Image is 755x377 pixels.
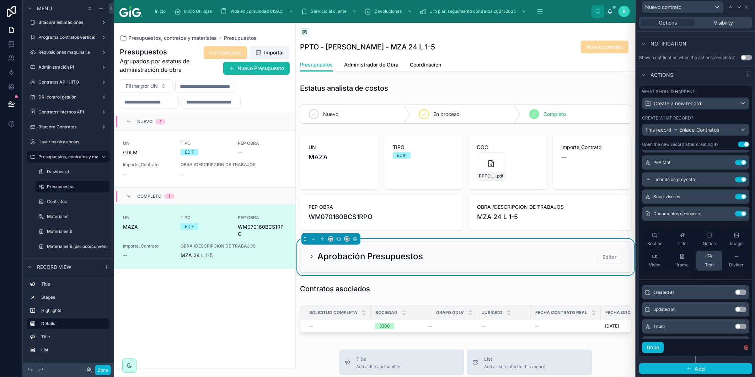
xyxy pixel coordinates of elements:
[137,119,152,124] span: Nuevo
[250,46,290,59] button: Importar
[653,290,674,295] span: created at
[311,9,347,14] span: Servicio al cliente
[642,89,695,95] label: What should happen?
[36,226,109,237] a: Materiales $
[120,34,217,42] a: Presupuestos, contratos y materiales
[123,252,127,259] span: --
[467,350,592,375] button: ListAdd a list related to this record
[41,321,104,326] label: Details
[27,17,109,28] a: Bitácora estimaciones
[223,62,290,75] button: Nuevo Presupuesto
[181,215,230,221] span: TIPO
[36,166,109,177] a: Dashboard
[484,355,545,362] span: List
[653,211,701,217] span: Documentos de soporte
[36,196,109,207] a: Contratos
[642,342,664,353] button: Done
[642,142,718,147] div: Open the new record after creating it?
[38,154,113,160] label: Presupuestos, contratos y materiales
[659,19,677,26] span: Options
[36,211,109,222] a: Materiales
[300,42,435,52] h1: PPTO - [PERSON_NAME] - MZA 24 L 1-5
[41,308,107,313] label: Highlights
[653,194,680,200] span: Supervisores
[238,215,287,221] span: PEP OBRA
[642,124,749,136] button: This recordEnlace_Contratos
[356,355,400,362] span: Title
[137,193,161,199] span: Completo
[669,229,695,249] button: Title
[605,310,657,315] span: Fecha ODC Programa
[730,241,743,246] span: Image
[27,121,109,133] a: Bitácora Contratos
[38,94,98,100] label: DRI control gestión
[27,47,109,58] a: Requisiciones maquinaria
[120,47,196,57] h1: Presupuestos
[27,151,109,163] a: Presupuestos, contratos y materiales
[181,243,287,249] span: OBRA /DESCRIPCION DE TRABAJOS
[119,6,142,17] img: App logo
[123,149,138,156] span: GDLM
[123,243,172,249] span: Importe_Contrato
[36,241,109,252] a: Materiales $ (periodo/convenio)
[181,140,230,146] span: TIPO
[128,34,217,42] span: Presupuestos, contratos y materiales
[27,32,109,43] a: Programa contratos vertical
[37,5,52,12] span: Menu
[375,310,397,315] span: Sociedad
[264,49,284,56] span: Importar
[185,149,194,155] div: EDIF
[344,61,398,68] span: Administrador de Obra
[148,4,591,19] div: scrollable content
[642,115,693,121] label: Create what record?
[650,71,673,79] span: Actions
[38,79,98,85] label: Contratos API-HITO
[47,214,108,219] label: Materiales
[642,251,668,271] button: Video
[123,215,172,221] span: UN
[114,130,295,187] a: UNGDLMTIPOEDIFPEP OBRA--Importe_Contrato--OBRA /DESCRIPCION DE TRABAJOS--
[653,177,695,182] span: Lider de de proyecto
[675,262,689,268] span: iframe
[36,256,109,267] a: Periodos
[47,199,108,205] label: Contratos
[623,9,626,14] span: R
[703,241,716,246] span: Notice
[123,170,127,177] span: --
[410,58,441,73] a: Coordinación
[38,139,108,145] label: Usuarios otras hojas
[37,264,71,271] span: Record view
[238,149,242,156] span: --
[300,58,333,72] a: Presupuestos
[642,229,668,249] button: Section
[38,34,98,40] label: Programa contratos vertical
[374,9,402,14] span: Devoluciones
[41,281,107,287] label: Title
[36,181,109,192] a: Presupuestos
[38,109,98,115] label: Contratos internos API
[218,5,297,18] a: Vida en comunidad CISAC
[123,140,172,146] span: UN
[27,76,109,88] a: Contratos API-HITO
[38,49,98,55] label: Requisiciones maquinaria
[47,184,105,190] label: Presupuestos
[181,252,287,259] span: MZA 24 L 1-5
[95,365,111,375] button: Done
[38,124,98,130] label: Bitácora Contratos
[120,79,172,93] button: Select Button
[38,20,98,25] label: Bitácora estimaciones
[678,241,686,246] span: Title
[47,169,108,175] label: Dashboard
[705,262,714,268] span: Text
[38,64,98,70] label: Administración PI
[47,229,108,234] label: Materiales $
[339,350,464,375] button: TitleAdd a title and subtitle
[27,62,109,73] a: Administración PI
[639,55,735,60] div: Show a notification when the actions complete?
[654,100,701,107] span: Create a new record
[645,4,681,11] span: Nuevo contrato
[47,244,111,249] label: Materiales $ (periodo/convenio)
[344,58,398,73] a: Administrador de Obra
[230,9,283,14] span: Vida en comunidad CISAC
